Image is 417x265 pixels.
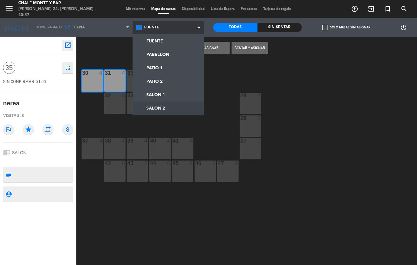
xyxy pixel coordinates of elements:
i: turned_in_not [384,5,391,13]
i: chrome_reader_mode [3,149,10,156]
i: outlined_flag [3,124,14,135]
div: 34 [127,93,128,98]
a: SALON 2 [133,102,204,115]
span: Pre-acceso [238,7,260,11]
span: Lista de Espera [208,7,238,11]
i: open_in_new [64,42,71,49]
a: PATIO 2 [133,75,204,88]
span: check_box_outline_blank [322,25,327,30]
i: attach_money [62,124,73,135]
span: Mapa de mesas [148,7,179,11]
div: 4 [99,138,103,143]
i: repeat [42,124,53,135]
i: fullscreen [64,64,71,71]
span: FUENTE [144,25,159,30]
div: 4 [122,70,126,76]
div: 37 [82,138,82,143]
i: add_circle_outline [351,5,358,13]
div: 6 [122,161,126,166]
div: 4 [122,93,126,98]
div: 46 [195,161,196,166]
i: menu [5,4,14,13]
div: 3 [258,115,261,121]
a: PATIO 1 [133,61,204,75]
span: SIN CONFIRMAR [3,79,34,84]
button: Sentar y Asignar [232,42,268,54]
a: PABELLON [133,48,204,61]
i: person_pin [5,191,12,198]
div: 6 [190,161,193,166]
span: 21:00 [36,79,46,84]
div: nerea [3,98,19,108]
i: search [401,5,408,13]
div: 30 [82,70,82,76]
label: Solo mesas sin asignar [322,25,370,30]
div: 6 [235,161,239,166]
div: 39 [127,138,128,143]
div: [PERSON_NAME] 24. [PERSON_NAME] - 20:57 [18,6,100,18]
div: Sin sentar [258,23,302,32]
div: Chale Monte y Bar [18,0,100,6]
i: power_settings_new [400,24,407,31]
div: 6 [212,161,216,166]
span: Cena [74,25,85,30]
div: 33 [127,70,128,76]
div: 4 [144,138,148,143]
a: FUENTE [133,34,204,48]
div: 3 [258,93,261,98]
div: 4 [167,138,171,143]
span: 35 [3,62,15,74]
div: 6 [144,161,148,166]
div: 3 [258,138,261,143]
span: SALON [12,150,26,155]
button: open_in_new [62,40,73,51]
i: star [23,124,34,135]
span: Disponibilidad [179,7,208,11]
i: exit_to_app [368,5,375,13]
span: Tarjetas de regalo [260,7,294,11]
div: 4 [122,138,126,143]
span: Mis reservas [123,7,148,11]
i: arrow_drop_down [52,24,60,31]
div: 43 [127,161,128,166]
button: fullscreen [62,62,73,73]
div: Visitas: 0 [3,110,73,121]
a: SALON 1 [133,88,204,102]
div: Todas [213,23,258,32]
div: 4 [99,70,103,76]
i: subject [5,171,12,178]
div: 4 [190,138,193,143]
button: menu [5,4,14,15]
div: 6 [167,161,171,166]
button: Asignar [193,42,230,54]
